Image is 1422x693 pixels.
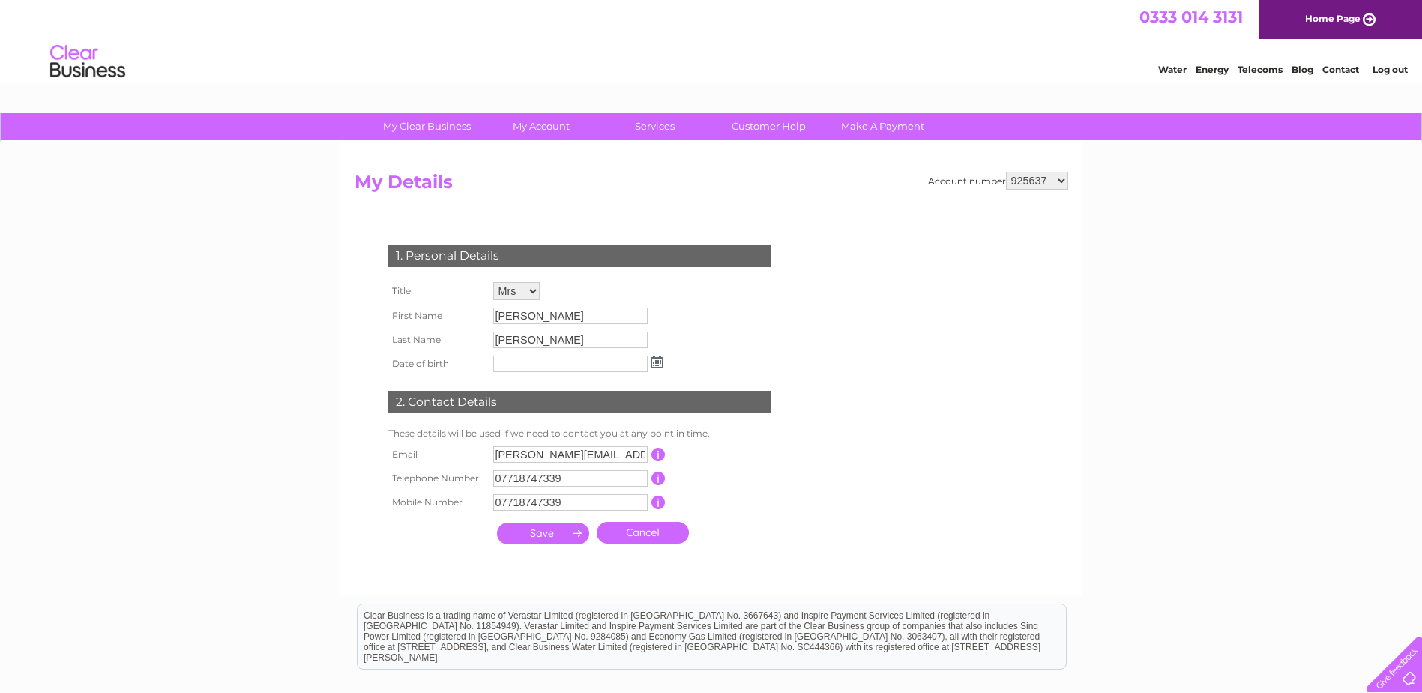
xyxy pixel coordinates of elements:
[388,391,771,413] div: 2. Contact Details
[1139,7,1243,26] a: 0333 014 3131
[928,172,1068,190] div: Account number
[385,424,774,442] td: These details will be used if we need to contact you at any point in time.
[358,8,1066,73] div: Clear Business is a trading name of Verastar Limited (registered in [GEOGRAPHIC_DATA] No. 3667643...
[651,448,666,461] input: Information
[593,112,717,140] a: Services
[385,328,489,352] th: Last Name
[385,490,489,514] th: Mobile Number
[388,244,771,267] div: 1. Personal Details
[1238,64,1283,75] a: Telecoms
[1322,64,1359,75] a: Contact
[385,352,489,376] th: Date of birth
[651,472,666,485] input: Information
[1292,64,1313,75] a: Blog
[651,355,663,367] img: ...
[385,304,489,328] th: First Name
[479,112,603,140] a: My Account
[1158,64,1187,75] a: Water
[355,172,1068,200] h2: My Details
[651,496,666,509] input: Information
[49,39,126,85] img: logo.png
[707,112,831,140] a: Customer Help
[365,112,489,140] a: My Clear Business
[1196,64,1229,75] a: Energy
[385,466,489,490] th: Telephone Number
[385,442,489,466] th: Email
[497,523,589,544] input: Submit
[1373,64,1408,75] a: Log out
[385,278,489,304] th: Title
[821,112,945,140] a: Make A Payment
[597,522,689,544] a: Cancel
